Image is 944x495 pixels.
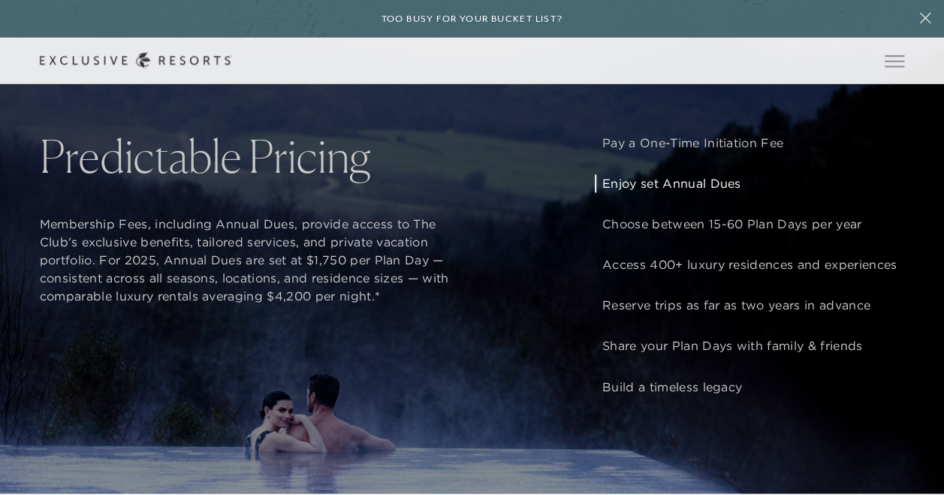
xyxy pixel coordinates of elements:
p: Membership Fees, including Annual Dues, provide access to The Club’s exclusive benefits, tailored... [40,215,472,305]
p: Choose between 15-60 Plan Days per year [602,215,897,233]
h6: Too busy for your bucket list? [382,12,563,26]
p: Access 400+ luxury residences and experiences [602,255,897,273]
iframe: Qualified Messenger [875,426,944,495]
button: Open navigation [885,56,904,66]
p: Build a timeless legacy [602,377,897,395]
p: Pay a One-Time Initiation Fee [602,134,897,152]
h2: Predictable Pricing [40,134,472,179]
p: Share your Plan Days with family & friends [602,337,897,355]
p: Reserve trips as far as two years in advance [602,296,897,314]
p: Enjoy set Annual Dues [602,174,897,192]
